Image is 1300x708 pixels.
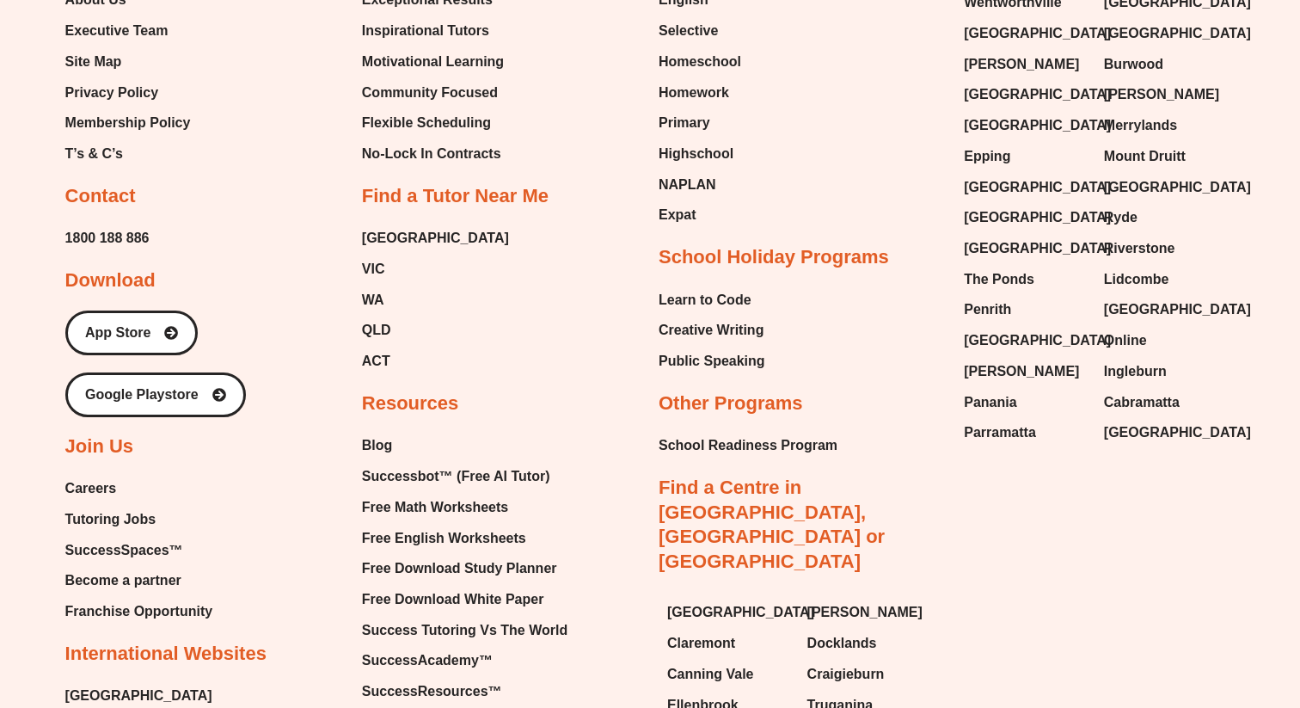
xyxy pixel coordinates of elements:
[1104,236,1175,262] span: Riverstone
[1104,175,1227,200] a: [GEOGRAPHIC_DATA]
[1104,52,1163,77] span: Burwood
[807,631,930,656] a: Docklands
[65,568,213,594] a: Become a partner
[362,110,491,136] span: Flexible Scheduling
[362,287,509,313] a: WA
[1104,328,1147,354] span: Online
[362,556,557,582] span: Free Download Study Planner
[964,297,1087,323] a: Penrith
[65,225,150,251] a: 1800 188 886
[362,556,567,582] a: Free Download Study Planner
[659,477,885,572] a: Find a Centre in [GEOGRAPHIC_DATA], [GEOGRAPHIC_DATA] or [GEOGRAPHIC_DATA]
[659,245,889,270] h2: School Holiday Programs
[964,205,1087,231] a: [GEOGRAPHIC_DATA]
[807,662,930,687] a: Craigieburn
[659,433,837,459] a: School Readiness Program
[964,21,1111,46] span: [GEOGRAPHIC_DATA]
[362,433,393,459] span: Blog
[964,236,1111,262] span: [GEOGRAPHIC_DATA]
[964,113,1087,139] a: [GEOGRAPHIC_DATA]
[659,141,733,167] span: Highschool
[659,49,741,75] a: Homeschool
[1104,82,1219,108] span: [PERSON_NAME]
[659,317,765,343] a: Creative Writing
[964,267,1087,292] a: The Ponds
[964,113,1111,139] span: [GEOGRAPHIC_DATA]
[362,141,501,167] span: No-Lock In Contracts
[65,476,117,502] span: Careers
[362,526,567,551] a: Free English Worksheets
[65,372,246,417] a: Google Playstore
[807,631,877,656] span: Docklands
[65,434,133,459] h2: Join Us
[964,328,1111,354] span: [GEOGRAPHIC_DATA]
[362,80,508,106] a: Community Focused
[362,18,508,44] a: Inspirational Tutors
[807,600,930,625] a: [PERSON_NAME]
[65,507,156,533] span: Tutoring Jobs
[362,184,549,209] h2: Find a Tutor Near Me
[65,311,198,355] a: App Store
[362,648,493,674] span: SuccessAcademy™
[1104,144,1227,169] a: Mount Druitt
[362,317,391,343] span: QLD
[667,600,790,625] a: [GEOGRAPHIC_DATA]
[85,326,150,340] span: App Store
[362,348,390,374] span: ACT
[362,587,544,613] span: Free Download White Paper
[362,464,550,489] span: Successbot™ (Free AI Tutor)
[964,328,1087,354] a: [GEOGRAPHIC_DATA]
[1104,297,1227,323] a: [GEOGRAPHIC_DATA]
[65,268,156,293] h2: Download
[659,172,716,198] span: NAPLAN
[65,599,213,625] span: Franchise Opportunity
[964,420,1036,446] span: Parramatta
[964,21,1087,46] a: [GEOGRAPHIC_DATA]
[362,679,567,705] a: SuccessResources™
[65,141,123,167] span: T’s & C’s
[1104,267,1227,292] a: Lidcombe
[362,110,508,136] a: Flexible Scheduling
[659,141,741,167] a: Highschool
[1104,175,1251,200] span: [GEOGRAPHIC_DATA]
[362,225,509,251] a: [GEOGRAPHIC_DATA]
[964,359,1079,385] span: [PERSON_NAME]
[667,631,735,656] span: Claremont
[659,202,696,228] span: Expat
[964,144,1010,169] span: Epping
[1104,144,1186,169] span: Mount Druitt
[659,202,741,228] a: Expat
[964,205,1111,231] span: [GEOGRAPHIC_DATA]
[964,52,1087,77] a: [PERSON_NAME]
[659,18,718,44] span: Selective
[964,359,1087,385] a: [PERSON_NAME]
[1104,390,1227,416] a: Cabramatta
[362,433,567,459] a: Blog
[362,256,509,282] a: VIC
[659,18,741,44] a: Selective
[1104,52,1227,77] a: Burwood
[807,600,923,625] span: [PERSON_NAME]
[667,662,790,687] a: Canning Vale
[1104,420,1251,446] span: [GEOGRAPHIC_DATA]
[65,642,267,667] h2: International Websites
[65,538,213,563] a: SuccessSpaces™
[65,110,191,136] a: Membership Policy
[659,172,741,198] a: NAPLAN
[659,80,741,106] a: Homework
[362,49,504,75] span: Motivational Learning
[659,317,763,343] span: Creative Writing
[362,317,509,343] a: QLD
[1104,113,1227,139] a: Merrylands
[964,82,1087,108] a: [GEOGRAPHIC_DATA]
[362,49,508,75] a: Motivational Learning
[964,82,1111,108] span: [GEOGRAPHIC_DATA]
[65,49,191,75] a: Site Map
[1104,420,1227,446] a: [GEOGRAPHIC_DATA]
[964,175,1087,200] a: [GEOGRAPHIC_DATA]
[964,297,1011,323] span: Penrith
[362,495,508,520] span: Free Math Worksheets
